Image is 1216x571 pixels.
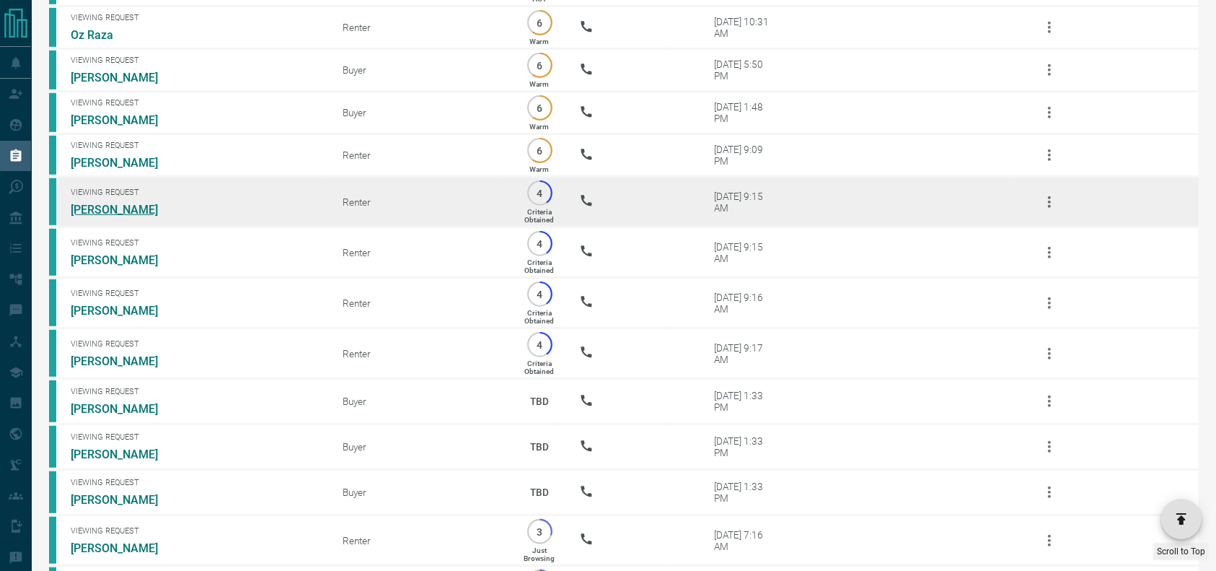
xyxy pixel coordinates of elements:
p: Criteria Obtained [525,258,555,274]
a: [PERSON_NAME] [71,402,179,416]
div: condos.ca [49,8,56,47]
div: [DATE] 5:50 PM [714,58,775,82]
span: Scroll to Top [1157,546,1205,557]
div: condos.ca [49,136,56,175]
a: [PERSON_NAME] [71,71,179,84]
div: [DATE] 9:15 AM [714,241,775,264]
span: Viewing Request [71,478,321,487]
div: [DATE] 1:33 PM [714,481,775,504]
p: TBD [521,427,558,466]
div: condos.ca [49,51,56,90]
div: Buyer [343,441,500,453]
div: Buyer [343,64,500,76]
a: [PERSON_NAME] [71,304,179,318]
p: Warm [530,80,550,88]
a: [PERSON_NAME] [71,203,179,217]
div: Renter [343,247,500,258]
p: 4 [534,339,545,350]
div: Buyer [343,487,500,498]
p: Just Browsing [524,546,555,562]
p: TBD [521,473,558,512]
a: [PERSON_NAME] [71,541,179,555]
div: Buyer [343,396,500,407]
p: Warm [530,38,550,45]
span: Viewing Request [71,56,321,65]
span: Viewing Request [71,339,321,349]
a: [PERSON_NAME] [71,113,179,127]
a: [PERSON_NAME] [71,493,179,507]
div: [DATE] 1:48 PM [714,101,775,124]
p: Criteria Obtained [525,208,555,224]
div: condos.ca [49,93,56,132]
div: condos.ca [49,517,56,564]
div: condos.ca [49,380,56,422]
div: Buyer [343,107,500,118]
p: 3 [534,526,545,537]
div: Renter [343,297,500,309]
a: [PERSON_NAME] [71,448,179,461]
span: Viewing Request [71,98,321,108]
div: condos.ca [49,330,56,377]
p: 4 [534,188,545,199]
p: 6 [534,103,545,113]
span: Viewing Request [71,13,321,22]
span: Viewing Request [71,289,321,298]
span: Viewing Request [71,387,321,396]
div: [DATE] 9:15 AM [714,191,775,214]
div: condos.ca [49,471,56,513]
p: 6 [534,60,545,71]
div: [DATE] 7:16 AM [714,529,775,552]
div: Renter [343,348,500,359]
div: condos.ca [49,229,56,276]
a: [PERSON_NAME] [71,253,179,267]
a: [PERSON_NAME] [71,354,179,368]
p: Criteria Obtained [525,309,555,325]
p: 6 [534,145,545,156]
span: Viewing Request [71,432,321,442]
p: Warm [530,123,550,131]
p: Criteria Obtained [525,359,555,375]
span: Viewing Request [71,141,321,150]
div: Renter [343,535,500,546]
p: 4 [534,238,545,249]
span: Viewing Request [71,188,321,197]
div: [DATE] 9:17 AM [714,342,775,365]
div: [DATE] 9:09 PM [714,144,775,167]
div: Renter [343,22,500,33]
div: condos.ca [49,426,56,468]
span: Viewing Request [71,238,321,248]
div: condos.ca [49,178,56,225]
p: 4 [534,289,545,300]
p: TBD [521,382,558,421]
div: Renter [343,149,500,161]
div: Renter [343,196,500,208]
div: [DATE] 9:16 AM [714,292,775,315]
div: [DATE] 1:33 PM [714,390,775,413]
a: [PERSON_NAME] [71,156,179,170]
p: Warm [530,165,550,173]
div: [DATE] 10:31 AM [714,16,775,39]
span: Viewing Request [71,526,321,536]
div: [DATE] 1:33 PM [714,435,775,458]
div: condos.ca [49,279,56,326]
p: 6 [534,17,545,28]
a: Oz Raza [71,28,179,42]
